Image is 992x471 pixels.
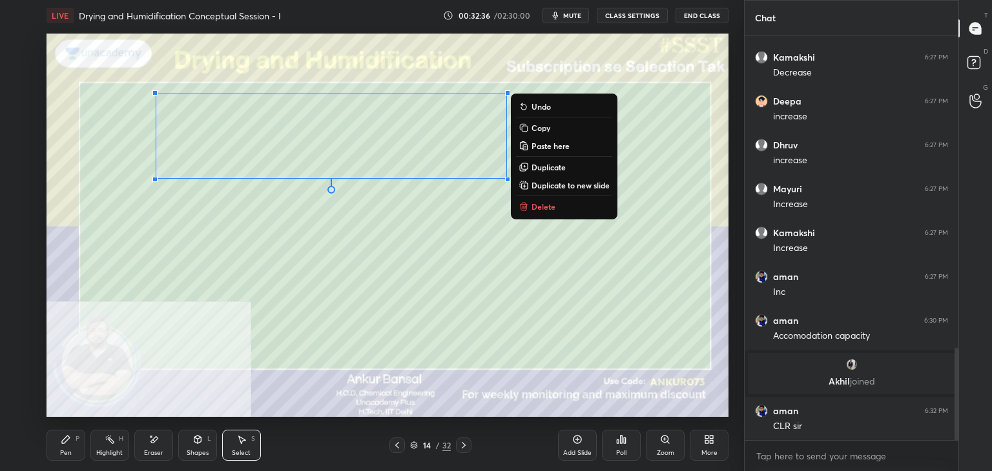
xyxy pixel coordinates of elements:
[755,183,768,195] img: default.png
[232,450,251,456] div: Select
[773,66,948,79] div: Decrease
[850,375,875,387] span: joined
[925,185,948,193] div: 6:27 PM
[755,226,768,239] img: default.png
[207,436,211,442] div: L
[924,317,948,325] div: 6:30 PM
[251,436,255,442] div: S
[144,450,163,456] div: Eraser
[925,407,948,415] div: 6:32 PM
[616,450,626,456] div: Poll
[773,420,948,433] div: CLR sir
[563,11,581,20] span: mute
[563,450,592,456] div: Add Slide
[420,441,433,449] div: 14
[773,227,815,239] h6: Kamakshi
[755,270,768,283] img: e6b1352b725f4328bd74b0dc1b91098a.jpg
[532,123,550,133] p: Copy
[516,138,612,154] button: Paste here
[773,52,815,63] h6: Kamakshi
[773,315,798,326] h6: aman
[755,51,768,64] img: default.png
[119,436,123,442] div: H
[773,95,801,107] h6: Deepa
[532,201,555,212] p: Delete
[516,199,612,214] button: Delete
[773,242,948,255] div: Increase
[755,139,768,152] img: default.png
[845,358,858,371] img: b7dd0a1bede3447da63281c57ab6f7f2.jpg
[79,10,281,22] h4: Drying and Humidification Conceptual Session - I
[532,101,551,112] p: Undo
[442,439,451,451] div: 32
[755,95,768,108] img: 11679915_8A25A008-7B21-4014-B01B-653364CED89A.png
[925,229,948,237] div: 6:27 PM
[773,405,798,417] h6: aman
[516,159,612,175] button: Duplicate
[96,450,123,456] div: Highlight
[984,10,988,20] p: T
[516,177,612,193] button: Duplicate to new slide
[925,141,948,149] div: 6:27 PM
[46,8,74,23] div: LIVE
[542,8,589,23] button: mute
[773,110,948,123] div: increase
[773,139,798,151] h6: Dhruv
[773,286,948,299] div: Inc
[187,450,209,456] div: Shapes
[984,46,988,56] p: D
[755,405,768,417] img: e6b1352b725f4328bd74b0dc1b91098a.jpg
[516,99,612,114] button: Undo
[701,450,718,456] div: More
[516,120,612,135] button: Copy
[676,8,728,23] button: End Class
[773,183,802,195] h6: Mayuri
[925,54,948,61] div: 6:27 PM
[755,314,768,327] img: e6b1352b725f4328bd74b0dc1b91098a.jpg
[925,273,948,281] div: 6:27 PM
[745,1,786,35] p: Chat
[745,35,958,441] div: grid
[597,8,668,23] button: CLASS SETTINGS
[76,436,79,442] div: P
[773,154,948,167] div: increase
[773,271,798,283] h6: aman
[60,450,72,456] div: Pen
[436,441,440,449] div: /
[773,330,948,343] div: Accomodation capacity
[532,141,570,151] p: Paste here
[756,376,947,386] p: Akhil
[773,198,948,211] div: Increase
[983,83,988,92] p: G
[532,162,566,172] p: Duplicate
[925,97,948,105] div: 6:27 PM
[532,180,610,190] p: Duplicate to new slide
[657,450,674,456] div: Zoom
